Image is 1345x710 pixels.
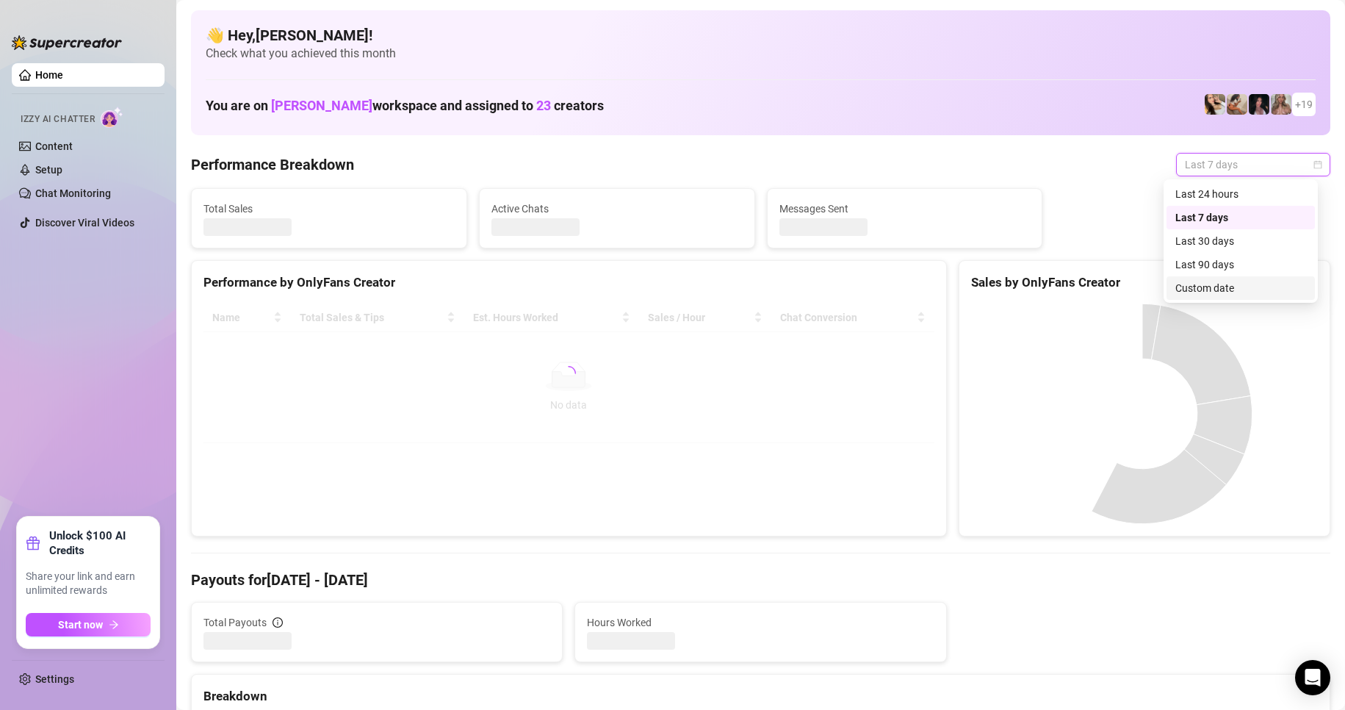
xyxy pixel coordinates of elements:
[26,570,151,598] span: Share your link and earn unlimited rewards
[35,217,134,229] a: Discover Viral Videos
[1313,160,1322,169] span: calendar
[1271,94,1291,115] img: Kenzie (@dmaxkenz)
[1205,94,1225,115] img: Avry (@avryjennerfree)
[109,620,119,630] span: arrow-right
[203,614,267,631] span: Total Payouts
[1166,229,1315,253] div: Last 30 days
[1175,280,1306,296] div: Custom date
[1249,94,1269,115] img: Baby (@babyyyybellaa)
[35,140,73,152] a: Content
[35,673,74,685] a: Settings
[203,686,1318,706] div: Breakdown
[1175,233,1306,249] div: Last 30 days
[191,154,354,175] h4: Performance Breakdown
[779,201,1031,217] span: Messages Sent
[191,570,1330,590] h4: Payouts for [DATE] - [DATE]
[1175,257,1306,273] div: Last 90 days
[491,201,743,217] span: Active Chats
[26,536,40,551] span: gift
[587,614,934,631] span: Hours Worked
[206,46,1316,62] span: Check what you achieved this month
[58,619,103,631] span: Start now
[1295,96,1313,112] span: + 19
[1185,154,1321,176] span: Last 7 days
[1175,186,1306,202] div: Last 24 hours
[1175,209,1306,226] div: Last 7 days
[1295,660,1330,695] div: Open Intercom Messenger
[49,528,151,558] strong: Unlock $100 AI Credits
[12,35,122,50] img: logo-BBDzfeDw.svg
[971,273,1318,293] div: Sales by OnlyFans Creator
[1166,206,1315,229] div: Last 7 days
[1227,94,1247,115] img: Kayla (@kaylathaylababy)
[35,187,111,199] a: Chat Monitoring
[536,98,551,113] span: 23
[203,201,455,217] span: Total Sales
[560,365,577,382] span: loading
[206,25,1316,46] h4: 👋 Hey, [PERSON_NAME] !
[1166,253,1315,276] div: Last 90 days
[21,112,95,126] span: Izzy AI Chatter
[271,98,372,113] span: [PERSON_NAME]
[203,273,934,293] div: Performance by OnlyFans Creator
[35,69,63,81] a: Home
[26,613,151,637] button: Start nowarrow-right
[35,164,62,176] a: Setup
[1166,182,1315,206] div: Last 24 hours
[273,617,283,628] span: info-circle
[1166,276,1315,300] div: Custom date
[101,107,123,128] img: AI Chatter
[206,98,604,114] h1: You are on workspace and assigned to creators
